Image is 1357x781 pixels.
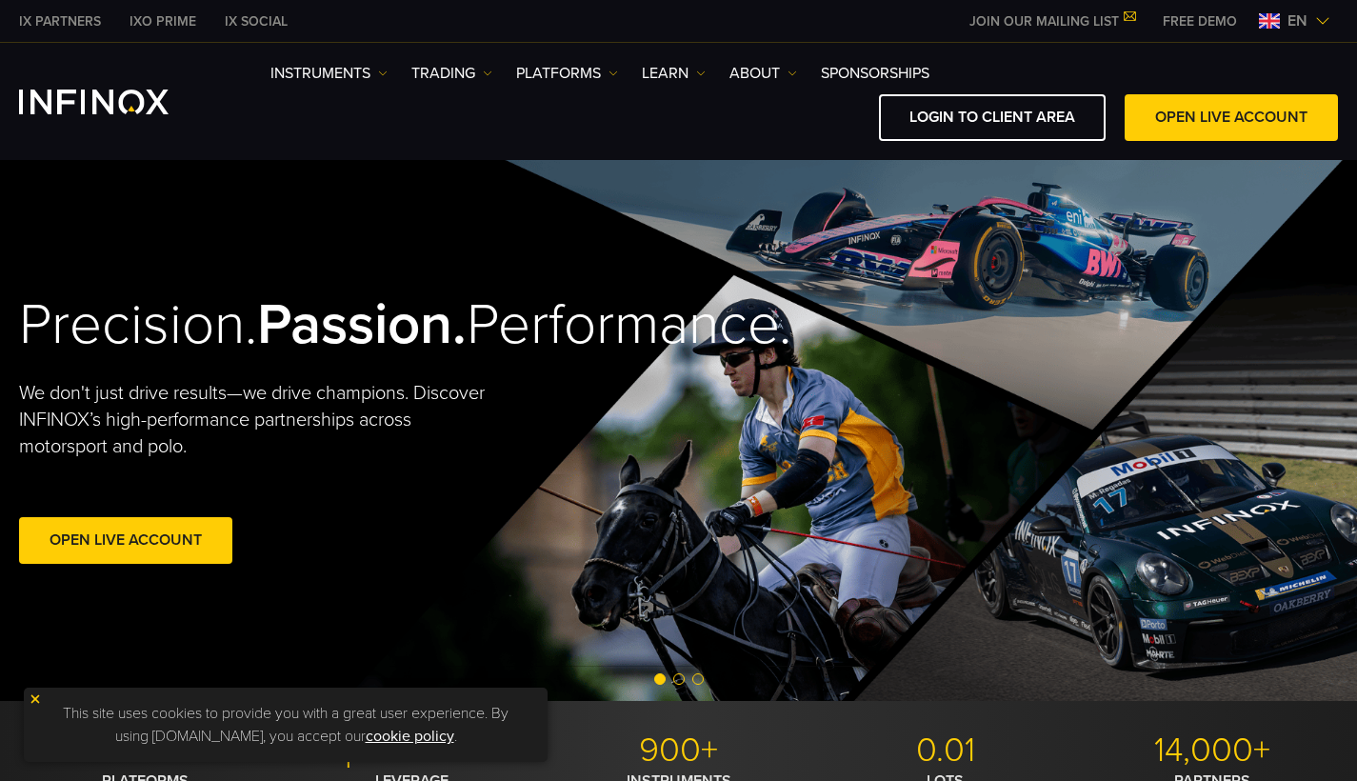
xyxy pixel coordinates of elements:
p: We don't just drive results—we drive champions. Discover INFINOX’s high-performance partnerships ... [19,380,494,460]
p: MT4/5 [19,730,271,771]
a: INFINOX [115,11,210,31]
span: en [1280,10,1315,32]
h2: Precision. Performance. [19,290,612,360]
strong: Passion. [257,290,467,359]
span: Go to slide 3 [692,673,704,685]
a: TRADING [411,62,492,85]
p: 900+ [552,730,805,771]
a: INFINOX [210,11,302,31]
a: LOGIN TO CLIENT AREA [879,94,1106,141]
a: Open Live Account [19,517,232,564]
p: 14,000+ [1086,730,1338,771]
img: yellow close icon [29,692,42,706]
a: INFINOX [5,11,115,31]
a: INFINOX Logo [19,90,213,114]
p: 0.01 [819,730,1071,771]
a: Learn [642,62,706,85]
p: This site uses cookies to provide you with a great user experience. By using [DOMAIN_NAME], you a... [33,697,538,752]
span: Go to slide 1 [654,673,666,685]
span: Go to slide 2 [673,673,685,685]
a: Instruments [270,62,388,85]
a: SPONSORSHIPS [821,62,929,85]
a: OPEN LIVE ACCOUNT [1125,94,1338,141]
a: INFINOX MENU [1148,11,1251,31]
a: cookie policy [366,727,454,746]
a: PLATFORMS [516,62,618,85]
a: JOIN OUR MAILING LIST [955,13,1148,30]
a: ABOUT [729,62,797,85]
